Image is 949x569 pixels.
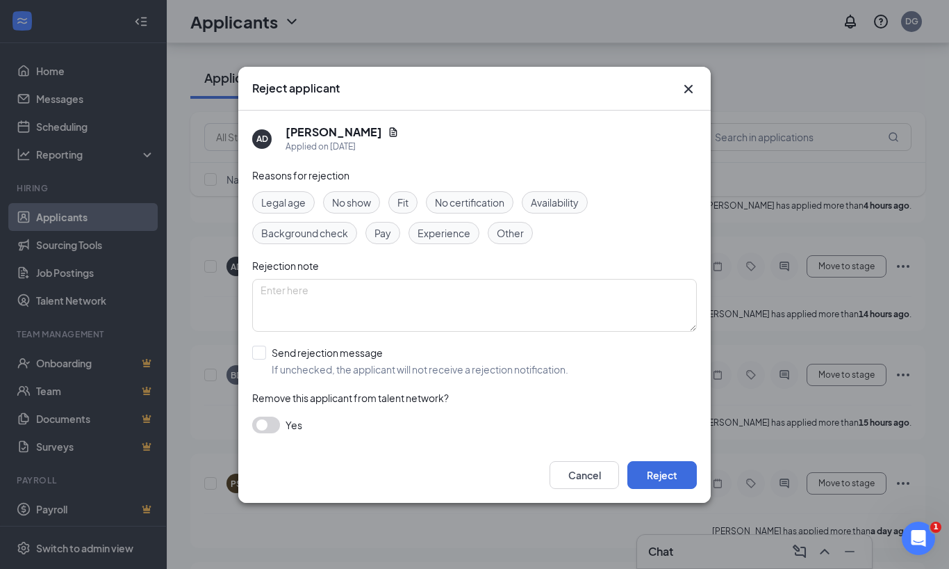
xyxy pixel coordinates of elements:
[930,522,941,533] span: 1
[252,81,340,96] h3: Reject applicant
[286,125,382,140] h5: [PERSON_NAME]
[435,195,504,210] span: No certification
[397,195,409,210] span: Fit
[497,225,524,241] span: Other
[252,259,319,272] span: Rejection note
[252,169,349,182] span: Reasons for rejection
[627,461,697,489] button: Reject
[286,417,302,433] span: Yes
[374,225,391,241] span: Pay
[550,461,619,489] button: Cancel
[256,133,268,145] div: AD
[680,81,697,97] button: Close
[418,225,470,241] span: Experience
[388,127,399,138] svg: Document
[286,140,399,154] div: Applied on [DATE]
[252,392,449,404] span: Remove this applicant from talent network?
[902,522,935,555] iframe: Intercom live chat
[531,195,579,210] span: Availability
[261,225,348,241] span: Background check
[332,195,371,210] span: No show
[680,81,697,97] svg: Cross
[261,195,306,210] span: Legal age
